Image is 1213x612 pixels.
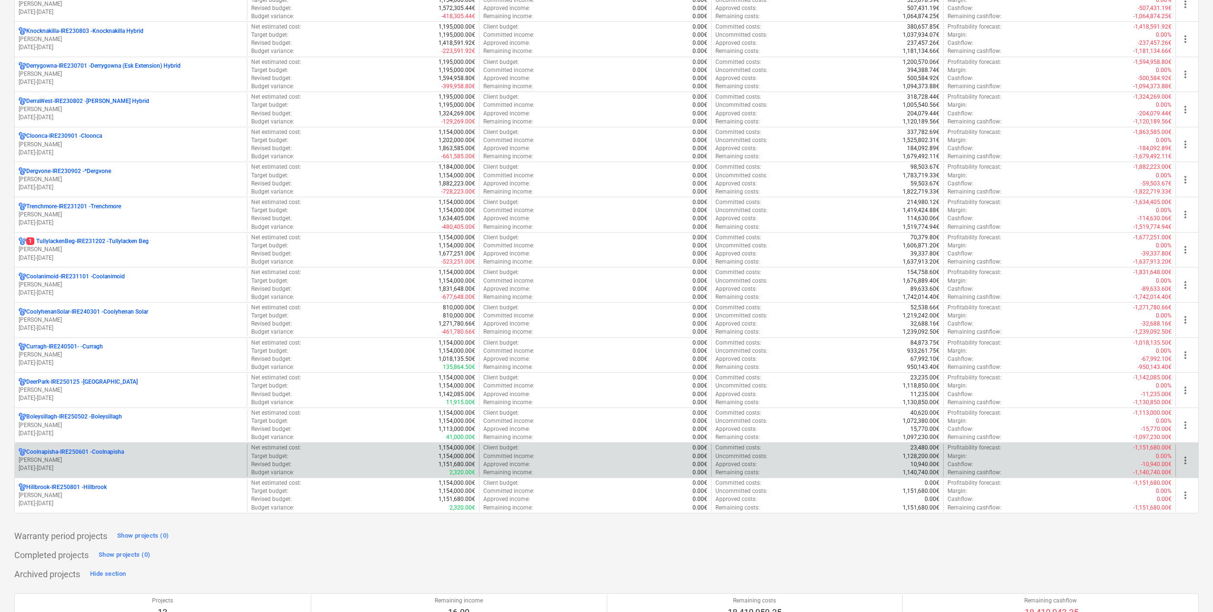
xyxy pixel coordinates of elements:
p: -1,679,492.11€ [1133,153,1172,161]
p: Client budget : [483,58,519,66]
p: 0.00% [1156,172,1172,180]
div: Coolanimoid-IRE231101 -Coolanimoid[PERSON_NAME][DATE]-[DATE] [19,273,243,297]
p: 1,154,000.00€ [438,206,475,214]
div: Project has multi currencies enabled [19,483,26,491]
p: Remaining costs : [715,153,760,161]
p: Approved costs : [715,4,757,12]
p: 1,064,874.25€ [903,12,939,20]
p: Net estimated cost : [251,58,301,66]
p: Cashflow : [948,39,973,47]
p: 0.00€ [693,47,707,55]
p: 1,419,424.88€ [903,206,939,214]
p: Budget variance : [251,188,294,196]
p: [PERSON_NAME] [19,175,243,184]
p: -661,585.00€ [441,153,475,161]
div: Project has multi currencies enabled [19,27,26,35]
div: Curragh-IRE240501- -Curragh[PERSON_NAME][DATE]-[DATE] [19,343,243,367]
p: 500,584.92€ [907,74,939,82]
p: Net estimated cost : [251,23,301,31]
p: 59,503.67€ [910,180,939,188]
p: -1,094,373.88€ [1133,82,1172,91]
p: -728,223.00€ [441,188,475,196]
p: Cashflow : [948,110,973,118]
div: Knocknakilla-IRE230803 -Knocknakilla Hybrid[PERSON_NAME][DATE]-[DATE] [19,27,243,51]
p: [DATE] - [DATE] [19,149,243,157]
p: Cloonca-IRE230901 - Cloonca [26,132,102,140]
p: Target budget : [251,172,288,180]
p: 0.00€ [693,128,707,136]
span: more_vert [1180,490,1191,501]
div: Dergvone-IRE230902 -*Dergvone[PERSON_NAME][DATE]-[DATE] [19,167,243,192]
p: 0.00€ [693,23,707,31]
p: [PERSON_NAME] [19,105,243,113]
p: 0.00€ [693,12,707,20]
p: Budget variance : [251,82,294,91]
p: Committed costs : [715,163,761,171]
p: Profitability forecast : [948,198,1001,206]
p: 1,882,223.00€ [438,180,475,188]
p: Client budget : [483,198,519,206]
p: Uncommitted costs : [715,206,767,214]
p: 0.00€ [693,101,707,109]
p: -1,120,189.56€ [1133,118,1172,126]
span: 1 [26,237,34,245]
p: -1,418,591.92€ [1133,23,1172,31]
p: [DATE] - [DATE] [19,184,243,192]
p: [DATE] - [DATE] [19,359,243,367]
p: Uncommitted costs : [715,66,767,74]
p: Uncommitted costs : [715,172,767,180]
div: Coolnapisha-IRE250601 -Coolnapisha[PERSON_NAME][DATE]-[DATE] [19,448,243,472]
p: [DATE] - [DATE] [19,394,243,402]
div: Project has multi currencies enabled [19,273,26,281]
p: Revised budget : [251,74,292,82]
p: Committed costs : [715,23,761,31]
p: Approved income : [483,180,530,188]
div: Project has multi currencies enabled [19,203,26,211]
p: Profitability forecast : [948,58,1001,66]
p: [PERSON_NAME] [19,281,243,289]
p: 0.00€ [693,172,707,180]
p: [DATE] - [DATE] [19,324,243,332]
p: Approved income : [483,110,530,118]
p: Revised budget : [251,4,292,12]
p: 237,457.26€ [907,39,939,47]
p: Approved costs : [715,214,757,223]
p: 0.00€ [693,93,707,101]
p: Committed income : [483,136,534,144]
p: Curragh-IRE240501- - Curragh [26,343,103,351]
p: 214,980.12€ [907,198,939,206]
p: Approved costs : [715,110,757,118]
p: [PERSON_NAME] [19,351,243,359]
span: more_vert [1180,279,1191,291]
p: 1,195,000.00€ [438,58,475,66]
p: Profitability forecast : [948,128,1001,136]
div: Project has multi currencies enabled [19,343,26,351]
p: 0.00€ [693,58,707,66]
p: 0.00% [1156,136,1172,144]
p: 1,525,802.31€ [903,136,939,144]
p: Client budget : [483,23,519,31]
p: Target budget : [251,31,288,39]
p: 204,079.44€ [907,110,939,118]
p: Profitability forecast : [948,23,1001,31]
p: Margin : [948,31,967,39]
p: Net estimated cost : [251,93,301,101]
p: 1,094,373.88€ [903,82,939,91]
div: Project has multi currencies enabled [19,378,26,386]
p: [PERSON_NAME] [19,35,243,43]
p: -1,882,223.00€ [1133,163,1172,171]
p: 0.00€ [693,110,707,118]
p: Remaining costs : [715,12,760,20]
p: 184,092.89€ [907,144,939,153]
p: Remaining cashflow : [948,188,1001,196]
p: 0.00€ [693,82,707,91]
p: 1,154,000.00€ [438,128,475,136]
p: Trenchmore-IRE231201 - Trenchmore [26,203,121,211]
p: Approved income : [483,144,530,153]
p: Committed costs : [715,198,761,206]
p: [DATE] - [DATE] [19,289,243,297]
p: 1,863,585.00€ [438,144,475,153]
p: [PERSON_NAME] [19,386,243,394]
p: Boleysillagh-IRE250502 - Boleysillagh [26,413,122,421]
p: Cashflow : [948,144,973,153]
